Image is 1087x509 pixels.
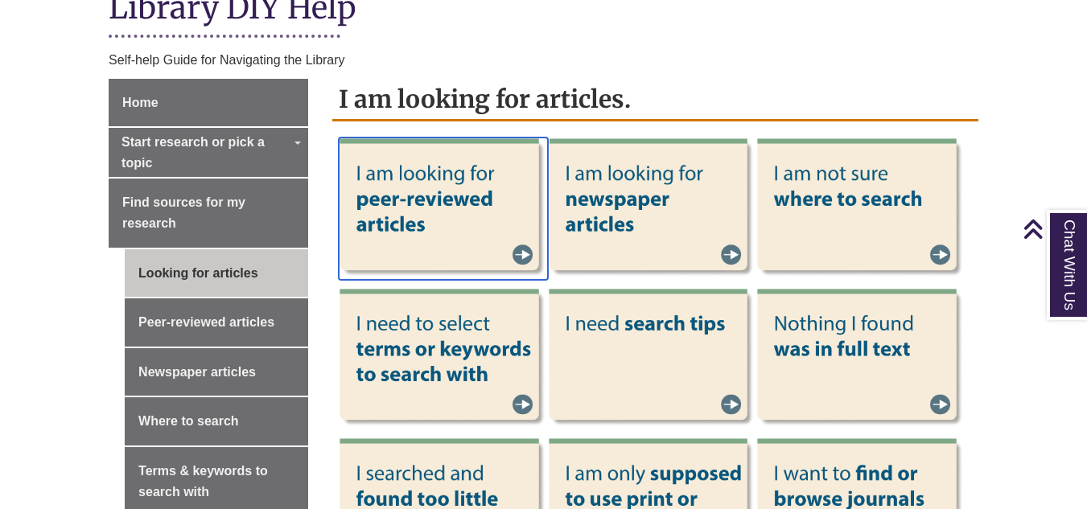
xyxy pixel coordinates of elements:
[125,348,308,396] a: Newspaper articles
[109,179,308,247] a: Find sources for my research
[109,53,345,67] span: Self-help Guide for Navigating the Library
[122,96,158,109] span: Home
[125,298,308,347] a: Peer-reviewed articles
[121,135,265,170] span: Start research or pick a topic
[125,397,308,445] a: Where to search
[756,138,966,280] img: Unsure where to search
[1023,218,1083,240] a: Back to Top
[548,288,757,430] img: Search tips
[332,79,978,121] h2: I am looking for articles.
[339,138,548,280] img: Looking for peer-reviewed articles
[339,288,548,430] img: Select terms or keywords to search with
[756,288,966,430] img: Nothing I found was in full text
[122,195,245,230] span: Find sources for my research
[109,79,308,127] a: Home
[548,138,757,280] img: Looking for newspaper articles
[109,128,308,177] a: Start research or pick a topic
[125,249,308,298] a: Looking for articles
